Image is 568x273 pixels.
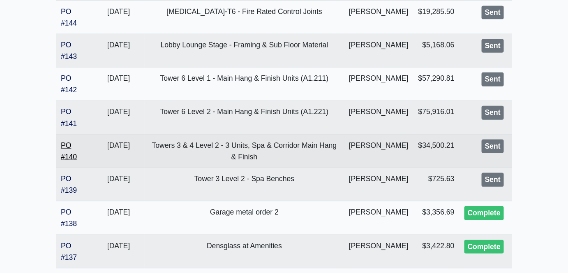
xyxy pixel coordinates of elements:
td: $3,422.80 [413,235,459,268]
div: Complete [464,240,504,254]
td: Tower 3 Level 2 - Spa Benches [145,168,344,201]
div: Sent [482,39,504,53]
td: [PERSON_NAME] [344,134,413,168]
td: Towers 3 & 4 Level 2 - 3 Units, Spa & Corridor Main Hang & Finish [145,134,344,168]
td: Garage metal order 2 [145,201,344,235]
div: Sent [482,173,504,187]
td: Densglass at Amenities [145,235,344,268]
div: Sent [482,6,504,20]
div: Sent [482,72,504,86]
td: [PERSON_NAME] [344,201,413,235]
div: Complete [464,206,504,220]
td: [DATE] [92,68,145,101]
td: [MEDICAL_DATA]-T6 - Fire Rated Control Joints [145,0,344,34]
td: [DATE] [92,201,145,235]
td: [DATE] [92,0,145,34]
td: $5,168.06 [413,34,459,67]
td: Lobby Lounge Stage - Framing & Sub Floor Material [145,34,344,67]
td: [PERSON_NAME] [344,34,413,67]
a: PO #140 [61,141,77,161]
td: [DATE] [92,34,145,67]
a: PO #141 [61,107,77,127]
td: [PERSON_NAME] [344,68,413,101]
td: $3,356.69 [413,201,459,235]
a: PO #144 [61,7,77,27]
a: PO #142 [61,74,77,94]
td: [PERSON_NAME] [344,235,413,268]
td: [DATE] [92,235,145,268]
td: $75,916.01 [413,101,459,134]
td: $57,290.81 [413,68,459,101]
div: Sent [482,140,504,154]
td: [DATE] [92,168,145,201]
td: $34,500.21 [413,134,459,168]
a: PO #143 [61,41,77,61]
a: PO #139 [61,175,77,194]
div: Sent [482,106,504,120]
a: PO #138 [61,208,77,228]
td: [PERSON_NAME] [344,101,413,134]
td: Tower 6 Level 1 - Main Hang & Finish Units (A1.211) [145,68,344,101]
td: Tower 6 Level 2 - Main Hang & Finish Units (A1.221) [145,101,344,134]
td: [DATE] [92,101,145,134]
a: PO #137 [61,242,77,261]
td: [PERSON_NAME] [344,168,413,201]
td: [PERSON_NAME] [344,0,413,34]
td: $19,285.50 [413,0,459,34]
td: $725.63 [413,168,459,201]
td: [DATE] [92,134,145,168]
